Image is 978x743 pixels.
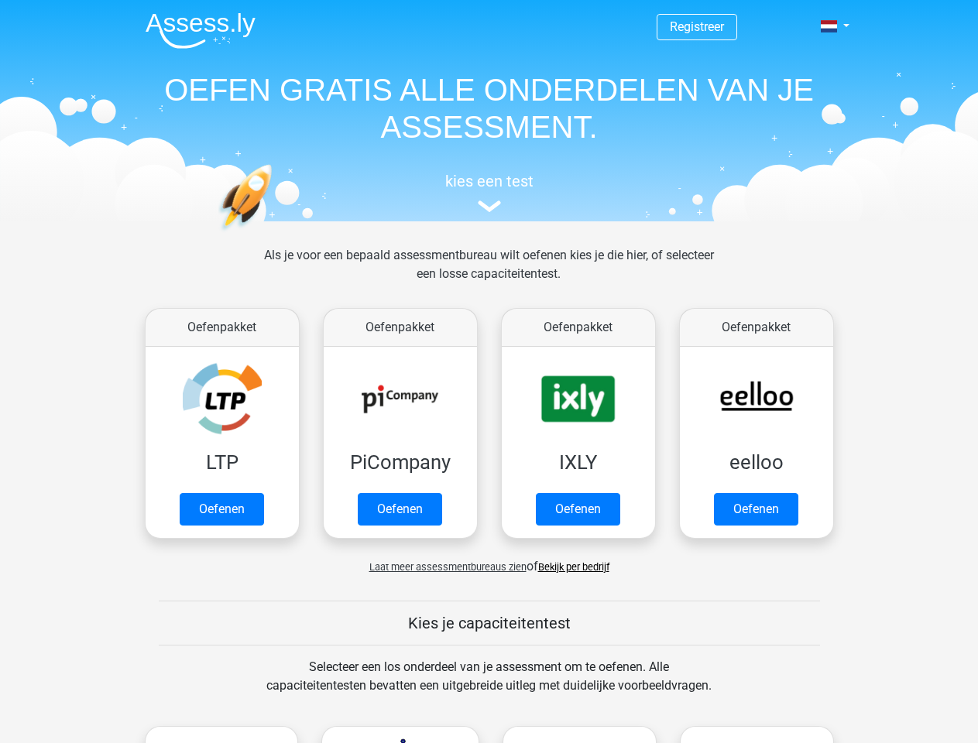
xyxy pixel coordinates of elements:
[369,561,527,573] span: Laat meer assessmentbureaus zien
[536,493,620,526] a: Oefenen
[133,172,846,213] a: kies een test
[358,493,442,526] a: Oefenen
[714,493,798,526] a: Oefenen
[146,12,256,49] img: Assessly
[538,561,609,573] a: Bekijk per bedrijf
[252,246,726,302] div: Als je voor een bepaald assessmentbureau wilt oefenen kies je die hier, of selecteer een losse ca...
[478,200,501,212] img: assessment
[133,172,846,190] h5: kies een test
[133,545,846,576] div: of
[159,614,820,632] h5: Kies je capaciteitentest
[218,164,332,304] img: oefenen
[180,493,264,526] a: Oefenen
[670,19,724,34] a: Registreer
[133,71,846,146] h1: OEFEN GRATIS ALLE ONDERDELEN VAN JE ASSESSMENT.
[252,658,726,714] div: Selecteer een los onderdeel van je assessment om te oefenen. Alle capaciteitentesten bevatten een...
